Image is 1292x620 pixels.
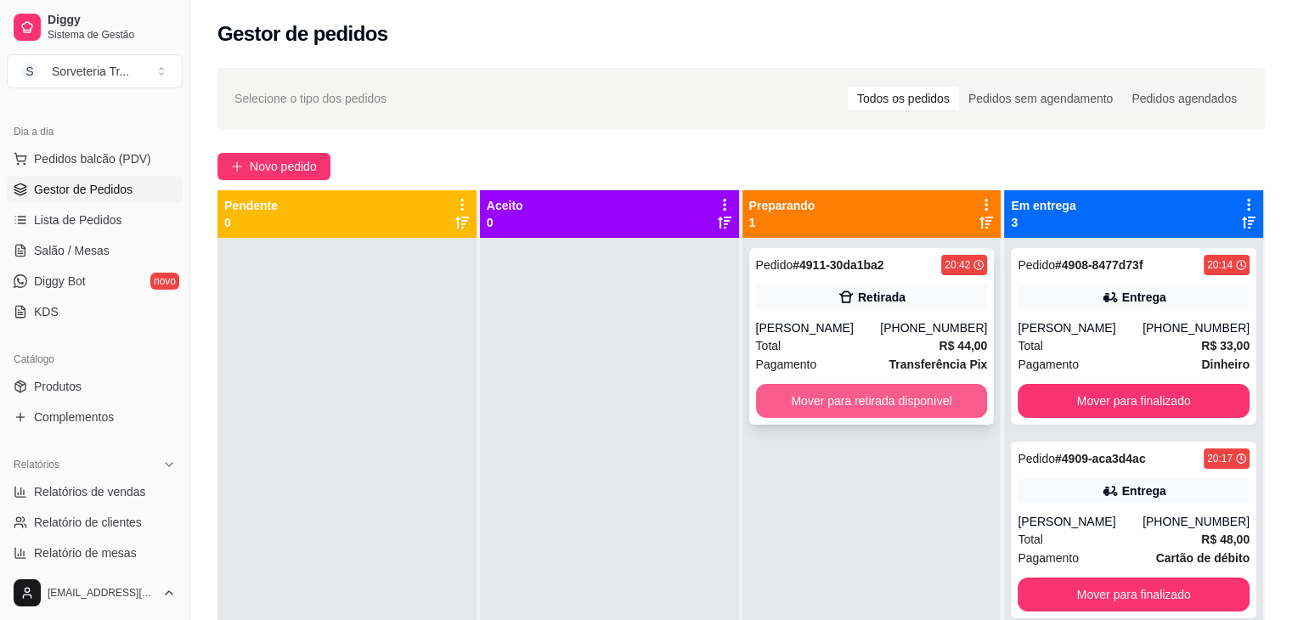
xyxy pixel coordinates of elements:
div: Todos os pedidos [848,87,959,110]
span: Lista de Pedidos [34,211,122,228]
span: KDS [34,303,59,320]
strong: R$ 48,00 [1201,533,1250,546]
a: Salão / Mesas [7,237,183,264]
span: Relatório de clientes [34,514,142,531]
span: Pagamento [1018,355,1079,374]
p: Aceito [487,197,523,214]
a: Produtos [7,373,183,400]
p: Preparando [749,197,815,214]
button: Select a team [7,54,183,88]
span: Pedido [756,258,793,272]
div: Pedidos sem agendamento [959,87,1122,110]
a: Complementos [7,403,183,431]
strong: # 4908-8477d73f [1055,258,1143,272]
strong: # 4911-30da1ba2 [793,258,883,272]
span: Selecione o tipo dos pedidos [234,89,386,108]
a: Gestor de Pedidos [7,176,183,203]
span: Total [1018,530,1043,549]
a: Lista de Pedidos [7,206,183,234]
button: Mover para finalizado [1018,578,1250,612]
p: 0 [487,214,523,231]
button: Novo pedido [217,153,330,180]
span: Salão / Mesas [34,242,110,259]
div: [PHONE_NUMBER] [1142,513,1250,530]
span: Gestor de Pedidos [34,181,133,198]
span: Diggy Bot [34,273,86,290]
span: plus [231,161,243,172]
div: Entrega [1122,289,1166,306]
span: Diggy [48,13,176,28]
div: Catálogo [7,346,183,373]
span: Pedido [1018,258,1055,272]
div: 20:17 [1207,452,1233,465]
button: Mover para finalizado [1018,384,1250,418]
p: Pendente [224,197,278,214]
span: Total [1018,336,1043,355]
span: Complementos [34,409,114,426]
span: S [21,63,38,80]
span: Produtos [34,378,82,395]
a: DiggySistema de Gestão [7,7,183,48]
div: [PHONE_NUMBER] [1142,319,1250,336]
strong: R$ 44,00 [939,339,987,352]
p: 3 [1011,214,1075,231]
span: Relatório de mesas [34,544,137,561]
div: Pedidos agendados [1122,87,1246,110]
span: Pagamento [1018,549,1079,567]
strong: R$ 33,00 [1201,339,1250,352]
div: Entrega [1122,482,1166,499]
span: Relatórios de vendas [34,483,146,500]
span: Total [756,336,781,355]
a: Relatório de mesas [7,539,183,566]
p: 0 [224,214,278,231]
p: 1 [749,214,815,231]
div: [PERSON_NAME] [1018,513,1142,530]
strong: # 4909-aca3d4ac [1055,452,1146,465]
span: Pagamento [756,355,817,374]
div: [PERSON_NAME] [756,319,881,336]
a: KDS [7,298,183,325]
span: Sistema de Gestão [48,28,176,42]
strong: Dinheiro [1201,358,1250,371]
span: Pedidos balcão (PDV) [34,150,151,167]
div: Sorveteria Tr ... [52,63,129,80]
button: Pedidos balcão (PDV) [7,145,183,172]
a: Relatórios de vendas [7,478,183,505]
span: [EMAIL_ADDRESS][DOMAIN_NAME] [48,586,155,600]
strong: Cartão de débito [1156,551,1250,565]
button: Mover para retirada disponível [756,384,988,418]
div: Retirada [858,289,906,306]
span: Novo pedido [250,157,317,176]
button: [EMAIL_ADDRESS][DOMAIN_NAME] [7,572,183,613]
div: [PHONE_NUMBER] [880,319,987,336]
div: Dia a dia [7,118,183,145]
a: Relatório de clientes [7,509,183,536]
div: 20:14 [1207,258,1233,272]
div: 20:42 [945,258,970,272]
strong: Transferência Pix [889,358,987,371]
p: Em entrega [1011,197,1075,214]
span: Pedido [1018,452,1055,465]
a: Diggy Botnovo [7,268,183,295]
span: Relatórios [14,458,59,471]
h2: Gestor de pedidos [217,20,388,48]
div: [PERSON_NAME] [1018,319,1142,336]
